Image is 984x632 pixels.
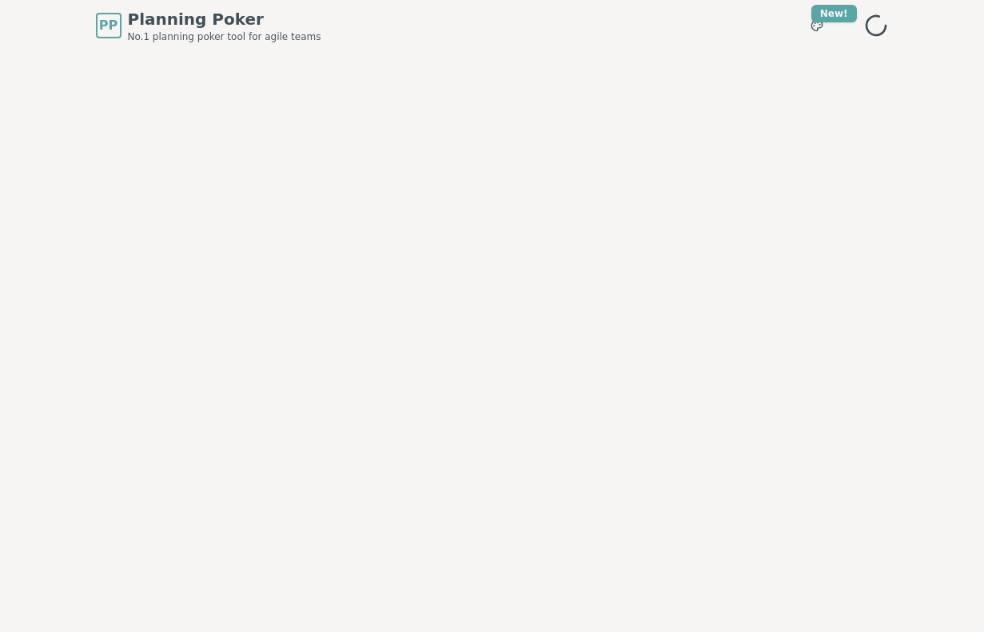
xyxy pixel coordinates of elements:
span: PP [99,16,118,35]
a: PPPlanning PokerNo.1 planning poker tool for agile teams [96,8,321,43]
div: New! [811,5,857,22]
span: Planning Poker [128,8,321,30]
span: No.1 planning poker tool for agile teams [128,30,321,43]
button: New! [803,11,831,40]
